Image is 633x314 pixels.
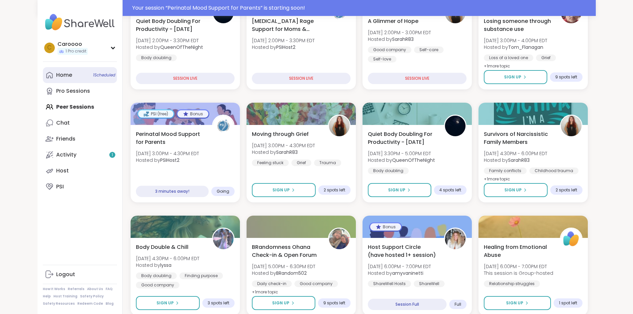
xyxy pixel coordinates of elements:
[56,183,64,190] div: PSI
[43,147,117,163] a: Activity1
[484,296,551,310] button: Sign Up
[138,110,173,118] div: PSI (free)
[136,255,199,262] span: [DATE] 4:30PM - 6:00PM EDT
[136,282,179,288] div: Good company
[392,36,414,43] b: SarahR83
[87,287,103,291] a: About Us
[252,263,315,270] span: [DATE] 5:00PM - 6:30PM EDT
[43,294,51,299] a: Help
[368,280,411,287] div: ShareWell Hosts
[43,266,117,282] a: Logout
[136,243,188,251] span: Body Double & Chill
[314,159,341,166] div: Trauma
[43,301,75,306] a: Safety Resources
[252,280,292,287] div: Daily check-in
[213,116,234,136] img: PSIHost2
[157,300,174,306] span: Sign Up
[106,287,113,291] a: FAQ
[112,152,113,158] span: 1
[213,229,234,249] img: lyssa
[136,157,199,163] span: Hosted by
[43,131,117,147] a: Friends
[272,187,290,193] span: Sign Up
[252,296,315,310] button: Sign Up
[136,73,235,84] div: SESSION LIVE
[179,272,223,279] div: Finding purpose
[506,300,523,306] span: Sign Up
[484,54,533,61] div: Loss of a loved one
[56,71,72,79] div: Home
[43,83,117,99] a: Pro Sessions
[272,300,289,306] span: Sign Up
[484,183,548,197] button: Sign Up
[439,187,461,193] span: 4 spots left
[208,300,229,306] span: 3 spots left
[136,37,203,44] span: [DATE] 2:00PM - 3:30PM EDT
[484,44,547,51] span: Hosted by
[136,17,205,33] span: Quiet Body Doubling For Productivity - [DATE]
[217,189,229,194] span: Going
[252,243,321,259] span: BRandomness Ohana Check-in & Open Forum
[370,223,401,231] div: Bonus
[132,4,592,12] div: Your session “ Perinatal Mood Support for Parents ” is starting soon!
[368,270,431,276] span: Hosted by
[252,142,315,149] span: [DATE] 3:00PM - 4:30PM EDT
[252,17,321,33] span: [MEDICAL_DATA] Rage Support for Moms & Birthing People
[484,263,553,270] span: [DATE] 6:00PM - 7:00PM EDT
[106,301,114,306] a: Blog
[160,157,179,163] b: PSIHost2
[252,73,351,84] div: SESSION LIVE
[556,187,577,193] span: 2 spots left
[368,150,435,157] span: [DATE] 3:30PM - 5:00PM EDT
[56,87,90,95] div: Pro Sessions
[160,262,171,268] b: lyssa
[392,157,435,163] b: QueenOfTheNight
[160,44,203,51] b: QueenOfTheNight
[484,270,553,276] span: This session is Group-hosted
[484,243,553,259] span: Healing from Emotional Abuse
[252,44,315,51] span: Hosted by
[484,130,553,146] span: Survivors of Narcissistic Family Members
[555,74,577,80] span: 9 spots left
[43,163,117,179] a: Host
[276,270,307,276] b: BRandom502
[43,287,65,291] a: How It Works
[529,167,579,174] div: Childhood trauma
[136,150,199,157] span: [DATE] 3:00PM - 4:30PM EDT
[329,229,350,249] img: BRandom502
[504,187,522,193] span: Sign Up
[276,44,295,51] b: PSIHost2
[368,17,418,25] span: A Glimmer of Hope
[252,37,315,44] span: [DATE] 2:00PM - 3:30PM EDT
[56,271,75,278] div: Logout
[294,280,338,287] div: Good company
[93,72,115,78] span: 1 Scheduled
[56,167,69,174] div: Host
[414,47,444,53] div: Self-care
[276,149,298,156] b: SarahR83
[252,270,315,276] span: Hosted by
[484,167,527,174] div: Family conflicts
[368,47,411,53] div: Good company
[368,73,467,84] div: SESSION LIVE
[53,294,77,299] a: Host Training
[368,36,431,43] span: Hosted by
[43,11,117,34] img: ShareWell Nav Logo
[414,280,445,287] div: ShareWell
[388,187,405,193] span: Sign Up
[368,243,437,259] span: Host Support Circle (have hosted 1+ session)
[559,300,577,306] span: 1 spot left
[56,135,75,143] div: Friends
[77,301,103,306] a: Redeem Code
[368,183,431,197] button: Sign Up
[368,56,396,62] div: Self-love
[65,49,86,54] span: 1 Pro credit
[47,44,52,52] span: C
[368,263,431,270] span: [DATE] 6:00PM - 7:00PM EDT
[445,116,466,136] img: QueenOfTheNight
[484,17,553,33] span: Losing someone through substance use
[484,37,547,44] span: [DATE] 3:00PM - 4:00PM EDT
[43,179,117,195] a: PSI
[291,159,311,166] div: Grief
[177,110,208,118] div: Bonus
